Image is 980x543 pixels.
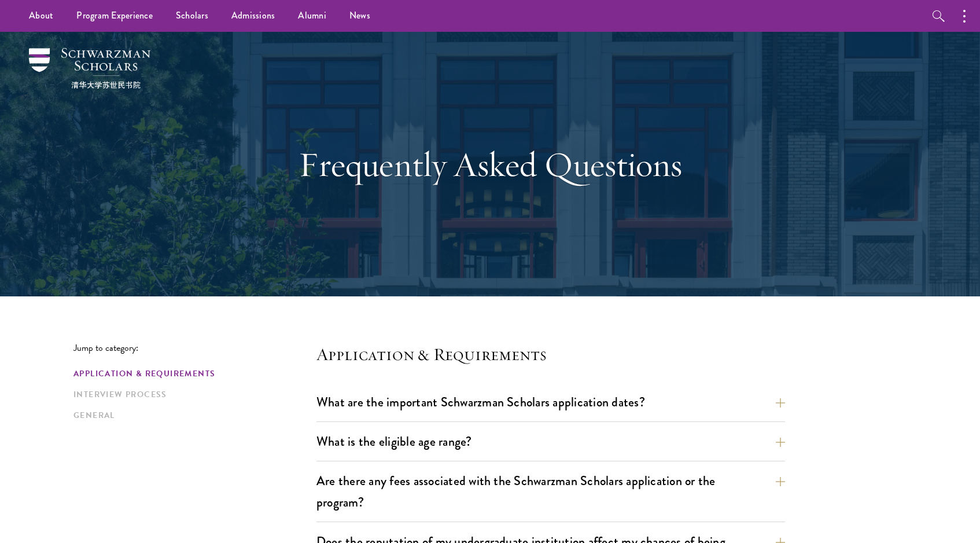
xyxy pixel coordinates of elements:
button: What are the important Schwarzman Scholars application dates? [316,389,785,415]
button: What is the eligible age range? [316,428,785,454]
p: Jump to category: [73,343,316,353]
img: Schwarzman Scholars [29,48,150,89]
a: General [73,409,310,421]
a: Application & Requirements [73,368,310,380]
h1: Frequently Asked Questions [290,144,690,185]
button: Are there any fees associated with the Schwarzman Scholars application or the program? [316,468,785,515]
a: Interview Process [73,388,310,401]
h4: Application & Requirements [316,343,785,366]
